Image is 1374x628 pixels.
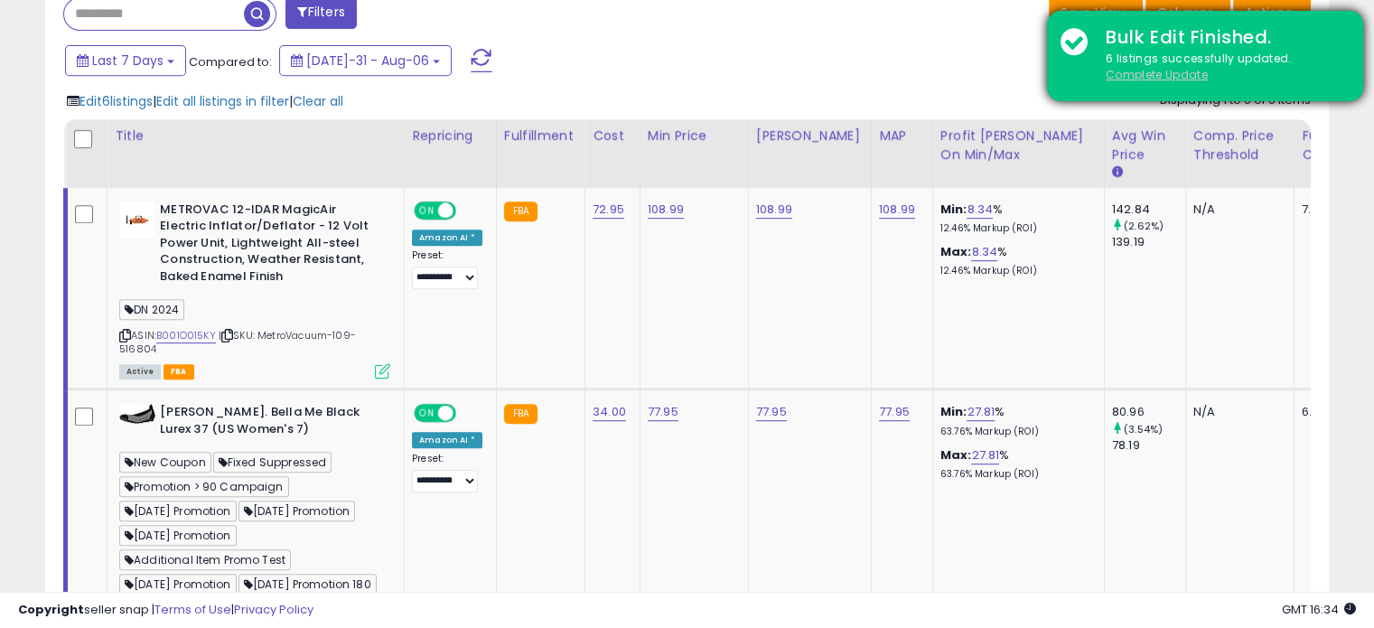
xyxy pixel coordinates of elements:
span: [DATE] Promotion [119,501,237,521]
div: MAP [879,127,925,145]
img: 21KLrYSl1DL._SL40_.jpg [119,202,155,238]
small: Avg Win Price. [1112,164,1123,181]
a: 77.95 [879,403,910,421]
div: Amazon AI * [412,432,482,448]
strong: Copyright [18,601,84,618]
th: The percentage added to the cost of goods (COGS) that forms the calculator for Min & Max prices. [932,119,1104,188]
div: % [940,447,1090,481]
a: 77.95 [648,403,678,421]
a: 108.99 [879,201,915,219]
a: Terms of Use [154,601,231,618]
span: | SKU: MetroVacuum-109-516804 [119,328,356,355]
div: % [940,244,1090,277]
div: Profit [PERSON_NAME] on Min/Max [940,127,1097,164]
span: All listings currently available for purchase on Amazon [119,364,161,380]
div: seller snap | | [18,602,313,619]
span: [DATE] Promotion [238,501,356,521]
span: Additional Item Promo Test [119,549,291,570]
a: 27.81 [971,446,999,464]
a: 8.34 [967,201,993,219]
a: 108.99 [648,201,684,219]
div: [PERSON_NAME] [756,127,864,145]
span: 2025-08-14 16:34 GMT [1282,601,1356,618]
div: Repricing [412,127,489,145]
span: Compared to: [189,53,272,70]
div: Title [115,127,397,145]
a: 72.95 [593,201,624,219]
small: (2.62%) [1124,219,1164,233]
b: Max: [940,243,972,260]
div: N/A [1193,404,1280,420]
p: 12.46% Markup (ROI) [940,222,1090,235]
div: Amazon AI * [412,230,482,246]
a: 8.34 [971,243,997,261]
span: Edit 6 listings [79,92,153,110]
b: Min: [940,403,967,420]
small: FBA [504,404,537,424]
p: 63.76% Markup (ROI) [940,426,1090,438]
span: [DATE] Promotion 180 [238,574,377,595]
div: Cost [593,127,632,145]
div: Preset: [412,453,482,493]
span: Fixed Suppressed [213,452,332,473]
button: [DATE]-31 - Aug-06 [279,45,452,76]
div: 80.96 [1112,404,1185,420]
div: % [940,202,1090,235]
p: 12.46% Markup (ROI) [940,265,1090,277]
a: 34.00 [593,403,626,421]
div: 142.84 [1112,202,1185,218]
a: 27.81 [967,403,995,421]
div: 6 listings successfully updated. [1092,51,1350,84]
small: (3.54%) [1124,422,1163,436]
p: 63.76% Markup (ROI) [940,468,1090,481]
div: Fulfillment [504,127,577,145]
span: New Coupon [119,452,211,473]
div: Fulfillment Cost [1302,127,1371,164]
div: Bulk Edit Finished. [1092,24,1350,51]
span: ON [416,202,438,218]
div: Comp. Price Threshold [1193,127,1286,164]
div: Min Price [648,127,741,145]
a: 108.99 [756,201,792,219]
small: FBA [504,202,537,221]
span: Columns [1157,4,1214,22]
span: [DATE]-31 - Aug-06 [306,52,429,70]
span: Promotion > 90 Campaign [119,476,289,497]
img: 417s-HtQxAL._SL40_.jpg [119,404,155,424]
div: N/A [1193,202,1280,218]
div: 139.19 [1112,234,1185,250]
span: Clear all [293,92,343,110]
button: Last 7 Days [65,45,186,76]
a: Privacy Policy [234,601,313,618]
span: FBA [164,364,194,380]
span: Edit all listings in filter [156,92,289,110]
div: % [940,404,1090,437]
u: Complete Update [1106,67,1208,82]
div: 7.72 [1302,202,1365,218]
b: METROVAC 12-IDAR MagicAir Electric Inflator/Deflator - 12 Volt Power Unit, Lightweight All-steel ... [160,202,379,290]
a: 77.95 [756,403,787,421]
span: [DATE] Promotion [119,525,237,546]
a: B001O015KY [156,328,216,343]
b: [PERSON_NAME]. Bella Me Black Lurex 37 (US Women's 7) [160,404,379,442]
span: OFF [453,406,482,421]
div: 6.05 [1302,404,1365,420]
div: | | [67,92,343,110]
div: Avg Win Price [1112,127,1178,164]
div: Preset: [412,249,482,290]
div: 78.19 [1112,437,1185,454]
div: ASIN: [119,202,390,378]
b: Min: [940,201,967,218]
span: DN 2024 [119,299,184,320]
span: Last 7 Days [92,52,164,70]
span: [DATE] Promotion [119,574,237,595]
span: ON [416,406,438,421]
span: OFF [453,202,482,218]
b: Max: [940,446,972,464]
